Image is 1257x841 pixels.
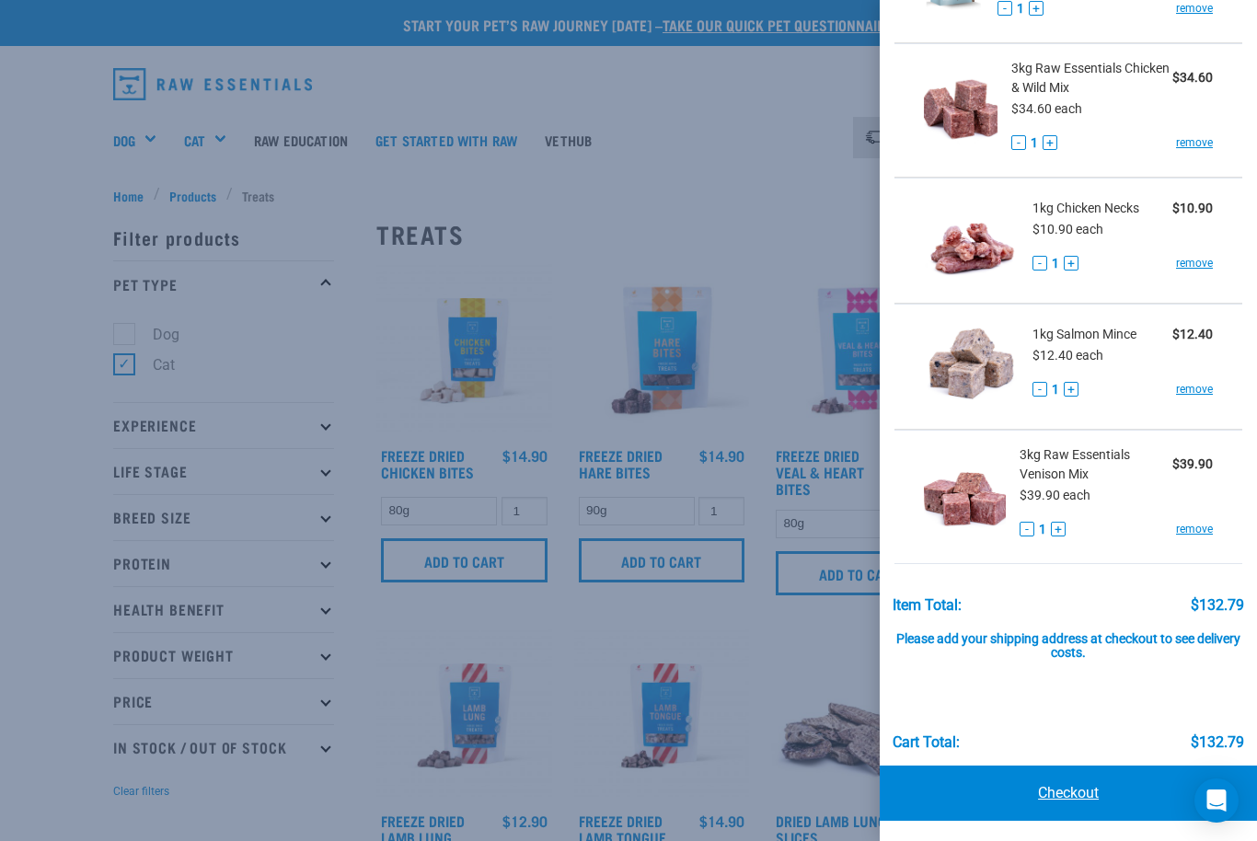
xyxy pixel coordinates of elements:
[1172,456,1213,471] strong: $39.90
[1029,1,1044,16] button: +
[1051,522,1066,536] button: +
[1011,59,1172,98] span: 3kg Raw Essentials Chicken & Wild Mix
[1194,778,1239,823] div: Open Intercom Messenger
[1011,101,1082,116] span: $34.60 each
[1031,133,1038,153] span: 1
[1064,256,1078,271] button: +
[998,1,1012,16] button: -
[1032,382,1047,397] button: -
[924,445,1006,540] img: Raw Essentials Venison Mix
[1043,135,1057,150] button: +
[1032,348,1103,363] span: $12.40 each
[1172,327,1213,341] strong: $12.40
[1011,135,1026,150] button: -
[1064,382,1078,397] button: +
[1172,201,1213,215] strong: $10.90
[1172,70,1213,85] strong: $34.60
[1039,520,1046,539] span: 1
[1191,734,1244,751] div: $132.79
[1032,256,1047,271] button: -
[893,597,962,614] div: Item Total:
[1191,597,1244,614] div: $132.79
[880,766,1257,821] a: Checkout
[893,614,1245,662] div: Please add your shipping address at checkout to see delivery costs.
[1176,134,1213,151] a: remove
[1176,381,1213,397] a: remove
[1032,222,1103,236] span: $10.90 each
[1020,522,1034,536] button: -
[1176,521,1213,537] a: remove
[1052,254,1059,273] span: 1
[924,319,1019,414] img: Salmon Mince
[1032,199,1139,218] span: 1kg Chicken Necks
[924,193,1019,288] img: Chicken Necks
[1020,488,1090,502] span: $39.90 each
[1052,380,1059,399] span: 1
[893,734,960,751] div: Cart total:
[1176,255,1213,271] a: remove
[1020,445,1172,484] span: 3kg Raw Essentials Venison Mix
[1032,325,1136,344] span: 1kg Salmon Mince
[924,59,998,154] img: Raw Essentials Chicken & Wild Mix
